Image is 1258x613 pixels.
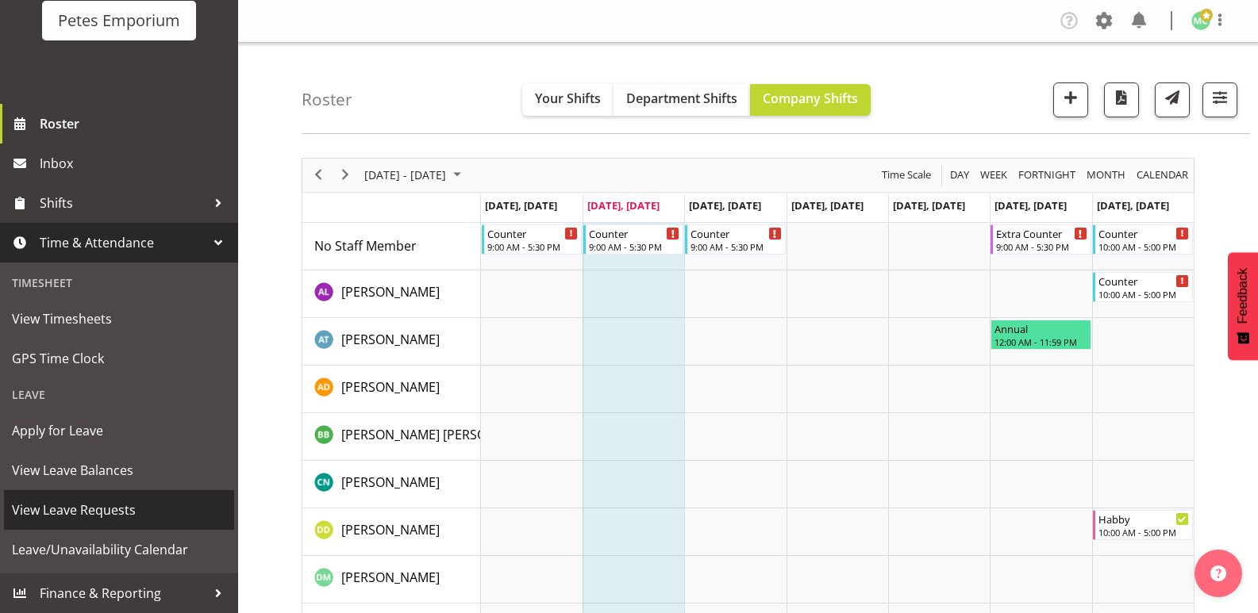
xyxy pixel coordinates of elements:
a: View Timesheets [4,299,234,339]
td: Alex-Micheal Taniwha resource [302,318,481,366]
div: 10:00 AM - 5:00 PM [1098,526,1189,538]
button: Your Shifts [522,84,614,116]
div: 10:00 AM - 5:00 PM [1098,288,1189,301]
a: [PERSON_NAME] [341,568,440,587]
div: Annual [994,320,1087,336]
a: View Leave Requests [4,490,234,530]
span: [PERSON_NAME] [341,569,440,586]
h4: Roster [302,90,352,109]
button: Department Shifts [614,84,750,116]
button: Month [1134,165,1191,185]
div: 9:00 AM - 5:30 PM [487,240,578,253]
a: Apply for Leave [4,411,234,450]
div: October 06 - 12, 2025 [359,159,471,192]
td: Amelia Denz resource [302,366,481,413]
span: [DATE], [DATE] [893,198,965,213]
div: No Staff Member"s event - Counter Begin From Monday, October 6, 2025 at 9:00:00 AM GMT+13:00 Ends... [482,224,582,255]
span: [DATE] - [DATE] [363,165,448,185]
button: Next [335,165,356,185]
span: Fortnight [1017,165,1077,185]
div: No Staff Member"s event - Extra Counter Begin From Saturday, October 11, 2025 at 9:00:00 AM GMT+1... [991,224,1091,255]
div: Danielle Donselaar"s event - Habby Begin From Sunday, October 12, 2025 at 10:00:00 AM GMT+13:00 E... [1093,510,1193,540]
span: Shifts [40,191,206,215]
span: [DATE], [DATE] [485,198,557,213]
a: View Leave Balances [4,450,234,490]
div: Habby [1098,511,1189,527]
div: next period [332,159,359,192]
a: GPS Time Clock [4,339,234,378]
td: David McAuley resource [302,556,481,603]
span: Company Shifts [763,90,858,107]
span: [PERSON_NAME] [341,283,440,301]
span: No Staff Member [314,237,417,255]
span: [PERSON_NAME] [341,378,440,396]
span: View Leave Balances [12,458,226,482]
span: [DATE], [DATE] [791,198,864,213]
span: [PERSON_NAME] [341,331,440,348]
button: Filter Shifts [1202,82,1237,117]
button: Add a new shift [1053,82,1088,117]
button: Timeline Month [1084,165,1129,185]
td: Christine Neville resource [302,461,481,508]
div: 9:00 AM - 5:30 PM [589,240,679,253]
span: [PERSON_NAME] [341,521,440,538]
span: Month [1085,165,1127,185]
div: Counter [589,225,679,241]
div: No Staff Member"s event - Counter Begin From Sunday, October 12, 2025 at 10:00:00 AM GMT+13:00 En... [1093,224,1193,255]
td: No Staff Member resource [302,223,481,270]
button: Fortnight [1016,165,1079,185]
span: Your Shifts [535,90,601,107]
div: 10:00 AM - 5:00 PM [1098,240,1189,253]
button: October 2025 [362,165,468,185]
span: [DATE], [DATE] [1097,198,1169,213]
span: [DATE], [DATE] [689,198,761,213]
span: Feedback [1236,268,1250,324]
div: Leave [4,378,234,411]
img: help-xxl-2.png [1210,565,1226,581]
span: Roster [40,112,230,136]
span: Department Shifts [626,90,737,107]
div: No Staff Member"s event - Counter Begin From Tuesday, October 7, 2025 at 9:00:00 AM GMT+13:00 End... [583,224,683,255]
div: 9:00 AM - 5:30 PM [996,240,1087,253]
div: Counter [1098,273,1189,289]
button: Timeline Week [978,165,1010,185]
a: [PERSON_NAME] [341,377,440,397]
td: Beena Beena resource [302,413,481,461]
div: Counter [691,225,781,241]
a: [PERSON_NAME] [341,473,440,492]
span: Time & Attendance [40,231,206,255]
button: Company Shifts [750,84,871,116]
button: Time Scale [879,165,934,185]
div: Abigail Lane"s event - Counter Begin From Sunday, October 12, 2025 at 10:00:00 AM GMT+13:00 Ends ... [1093,272,1193,302]
button: Previous [308,165,329,185]
div: Timesheet [4,266,234,299]
span: View Leave Requests [12,498,226,522]
div: Counter [487,225,578,241]
span: [DATE], [DATE] [994,198,1067,213]
a: [PERSON_NAME] [341,282,440,301]
a: [PERSON_NAME] [PERSON_NAME] [341,425,541,444]
a: Leave/Unavailability Calendar [4,530,234,569]
span: Leave/Unavailability Calendar [12,538,226,561]
span: [DATE], [DATE] [587,198,660,213]
span: Finance & Reporting [40,581,206,605]
span: Time Scale [880,165,933,185]
span: View Timesheets [12,307,226,331]
span: calendar [1135,165,1190,185]
td: Danielle Donselaar resource [302,508,481,556]
div: 12:00 AM - 11:59 PM [994,335,1087,348]
div: Extra Counter [996,225,1087,241]
button: Send a list of all shifts for the selected filtered period to all rostered employees. [1155,82,1190,117]
div: previous period [305,159,332,192]
span: GPS Time Clock [12,347,226,370]
span: Apply for Leave [12,419,226,443]
div: No Staff Member"s event - Counter Begin From Wednesday, October 8, 2025 at 9:00:00 AM GMT+13:00 E... [685,224,785,255]
div: Petes Emporium [58,9,180,33]
span: [PERSON_NAME] [PERSON_NAME] [341,426,541,443]
div: Counter [1098,225,1189,241]
a: [PERSON_NAME] [341,520,440,539]
div: Alex-Micheal Taniwha"s event - Annual Begin From Saturday, October 11, 2025 at 12:00:00 AM GMT+13... [991,320,1091,350]
button: Feedback - Show survey [1228,252,1258,360]
a: No Staff Member [314,236,417,255]
img: melissa-cowen2635.jpg [1191,11,1210,30]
